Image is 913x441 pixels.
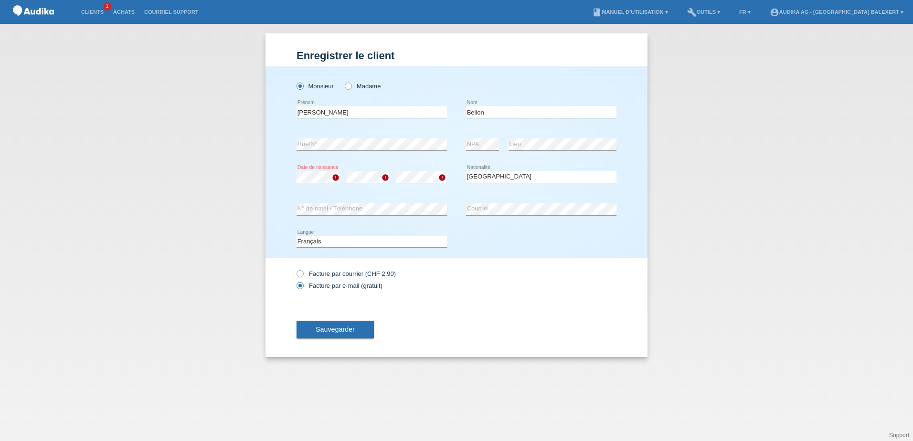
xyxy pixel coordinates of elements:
i: error [332,174,340,181]
i: error [438,174,446,181]
a: Support [889,432,909,439]
a: POS — MF Group [10,19,57,26]
span: Sauvegarder [316,325,355,333]
input: Facture par e-mail (gratuit) [297,282,303,294]
a: Courriel Support [139,9,203,15]
input: Facture par courrier (CHF 2.90) [297,270,303,282]
a: buildOutils ▾ [682,9,725,15]
label: Facture par e-mail (gratuit) [297,282,382,289]
span: 1 [104,2,111,10]
i: account_circle [770,8,779,17]
a: FR ▾ [734,9,755,15]
a: Clients [76,9,108,15]
a: account_circleAudika AG - [GEOGRAPHIC_DATA] Balexert ▾ [765,9,908,15]
label: Facture par courrier (CHF 2.90) [297,270,396,277]
i: error [382,174,389,181]
i: book [592,8,602,17]
input: Madame [345,83,351,89]
i: build [687,8,697,17]
button: Sauvegarder [297,321,374,339]
h1: Enregistrer le client [297,50,616,62]
label: Madame [345,83,381,90]
a: bookManuel d’utilisation ▾ [587,9,672,15]
a: Achats [108,9,139,15]
label: Monsieur [297,83,334,90]
input: Monsieur [297,83,303,89]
